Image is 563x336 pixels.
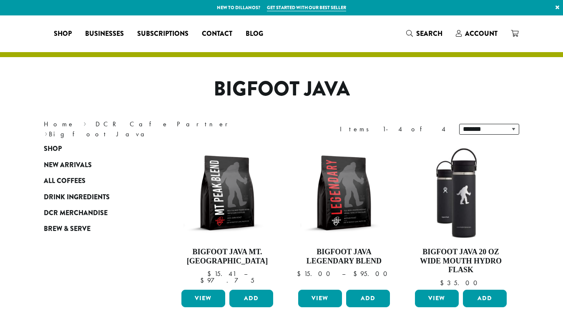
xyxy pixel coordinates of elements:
[44,176,85,186] span: All Coffees
[44,120,75,128] a: Home
[353,269,360,278] span: $
[179,248,275,266] h4: Bigfoot Java Mt. [GEOGRAPHIC_DATA]
[400,27,449,40] a: Search
[244,269,247,278] span: –
[440,278,447,287] span: $
[340,124,447,134] div: Items 1-4 of 4
[298,290,342,307] a: View
[181,290,225,307] a: View
[416,29,442,38] span: Search
[137,29,189,39] span: Subscriptions
[44,221,144,237] a: Brew & Serve
[246,29,263,39] span: Blog
[47,27,78,40] a: Shop
[44,224,90,234] span: Brew & Serve
[44,189,144,205] a: Drink Ingredients
[45,126,48,139] span: ›
[353,269,391,278] bdi: 95.00
[413,145,509,286] a: Bigfoot Java 20 oz Wide Mouth Hydro Flask $35.00
[463,290,507,307] button: Add
[297,269,304,278] span: $
[44,205,144,221] a: DCR Merchandise
[465,29,498,38] span: Account
[202,29,232,39] span: Contact
[85,29,124,39] span: Businesses
[44,119,269,139] nav: Breadcrumb
[179,145,275,286] a: Bigfoot Java Mt. [GEOGRAPHIC_DATA]
[267,4,346,11] a: Get started with our best seller
[83,116,86,129] span: ›
[44,157,144,173] a: New Arrivals
[200,276,207,285] span: $
[229,290,273,307] button: Add
[415,290,459,307] a: View
[200,276,254,285] bdi: 97.75
[96,120,234,128] a: DCR Cafe Partner
[296,145,392,241] img: BFJ_Legendary_12oz-300x300.png
[54,29,72,39] span: Shop
[179,145,275,241] img: BFJ_MtPeak_12oz-300x300.png
[296,248,392,266] h4: Bigfoot Java Legendary Blend
[413,145,509,241] img: LO2867-BFJ-Hydro-Flask-20oz-WM-wFlex-Sip-Lid-Black-300x300.jpg
[346,290,390,307] button: Add
[44,192,110,203] span: Drink Ingredients
[44,208,108,218] span: DCR Merchandise
[207,269,236,278] bdi: 15.41
[413,248,509,275] h4: Bigfoot Java 20 oz Wide Mouth Hydro Flask
[44,141,144,157] a: Shop
[297,269,334,278] bdi: 15.00
[44,160,92,171] span: New Arrivals
[342,269,345,278] span: –
[440,278,481,287] bdi: 35.00
[296,145,392,286] a: Bigfoot Java Legendary Blend
[38,77,525,101] h1: Bigfoot Java
[44,144,62,154] span: Shop
[44,173,144,189] a: All Coffees
[207,269,214,278] span: $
